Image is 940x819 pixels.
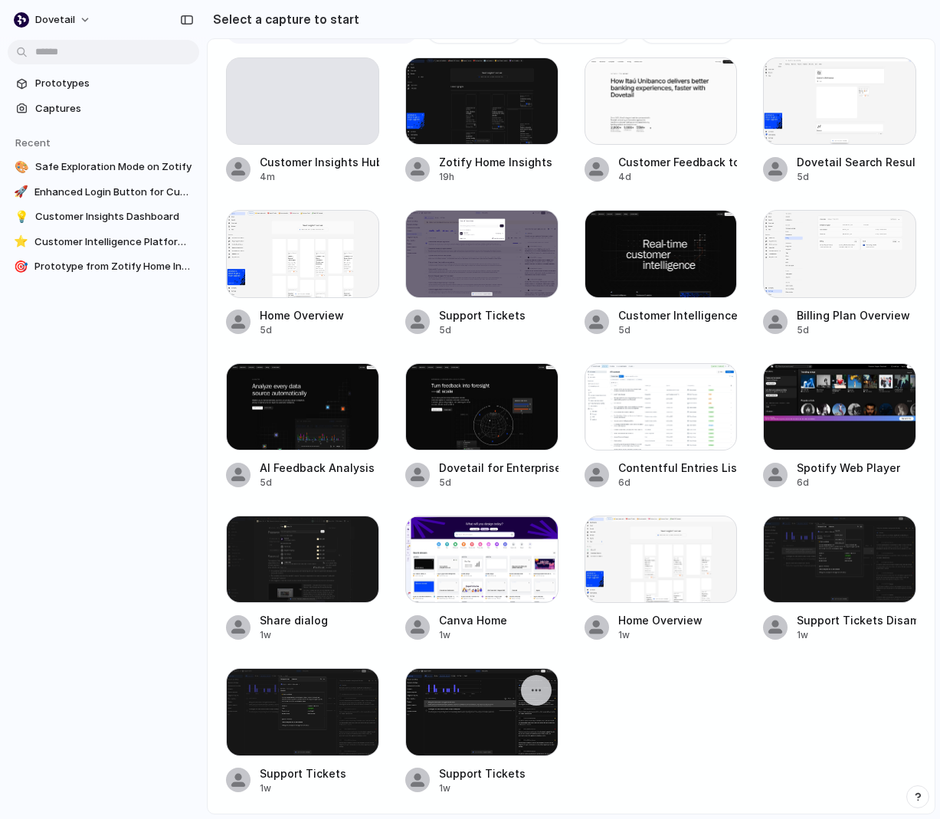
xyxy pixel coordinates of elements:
div: Billing Plan Overview [797,307,910,323]
div: 5d [260,476,375,490]
span: Captures [35,101,193,116]
span: Safe Exploration Mode on Zotify [35,159,193,175]
a: 🚀Enhanced Login Button for Customer Insights [8,181,199,204]
div: Dovetail for Enterprise [439,460,558,476]
div: Zotify Home Insights [439,154,552,170]
div: 4m [260,170,379,184]
button: dovetail [8,8,99,32]
div: 1w [439,781,526,795]
div: Canva Home [439,612,507,628]
div: 🎨 [14,159,29,175]
div: Home Overview [618,612,703,628]
div: 1w [618,628,703,642]
div: 6d [618,476,738,490]
div: Customer Intelligence System [618,307,738,323]
div: Customer Feedback to Innovation [618,154,738,170]
div: 4d [618,170,738,184]
div: 1w [797,628,916,642]
div: 🎯 [14,259,28,274]
div: 5d [260,323,344,337]
div: 5d [439,476,558,490]
div: 5d [797,323,910,337]
div: ⭐ [14,234,28,250]
h2: Select a capture to start [207,10,359,28]
a: Captures [8,97,199,120]
a: ⭐Customer Intelligence Platform Homepage [8,231,199,254]
div: 1w [260,628,328,642]
div: AI Feedback Analysis [260,460,375,476]
div: 5d [439,323,526,337]
a: 🎯Prototype from Zotify Home Insights [8,255,199,278]
div: 1w [439,628,507,642]
div: 1w [260,781,346,795]
span: dovetail [35,12,75,28]
div: Customer Insights Hub [260,154,379,170]
a: 🎨Safe Exploration Mode on Zotify [8,156,199,179]
div: Support Tickets [260,765,346,781]
span: Customer Insights Dashboard [35,209,193,224]
div: Home Overview [260,307,344,323]
div: 19h [439,170,552,184]
span: Enhanced Login Button for Customer Insights [34,185,193,200]
a: 💡Customer Insights Dashboard [8,205,199,228]
div: Support Tickets [439,307,526,323]
div: 🚀 [14,185,28,200]
div: Spotify Web Player [797,460,900,476]
span: Recent [15,136,51,149]
div: 💡 [14,209,29,224]
a: Prototypes [8,72,199,95]
span: Prototypes [35,76,193,91]
div: 5d [797,170,916,184]
div: Support Tickets [439,765,526,781]
div: Support Tickets Disambiguation [797,612,916,628]
div: 5d [618,323,738,337]
span: Prototype from Zotify Home Insights [34,259,193,274]
div: Contentful Entries List [618,460,738,476]
div: 6d [797,476,900,490]
div: Share dialog [260,612,328,628]
span: Customer Intelligence Platform Homepage [34,234,193,250]
div: Dovetail Search Results [797,154,916,170]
